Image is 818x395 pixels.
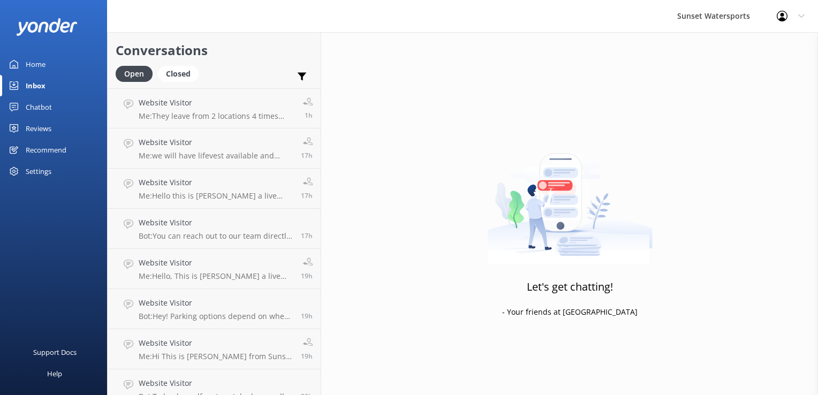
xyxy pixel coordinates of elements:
a: Closed [158,67,204,79]
h4: Website Visitor [139,217,293,229]
a: Website VisitorMe:Hello, This is [PERSON_NAME] a live Sunset Watersports agent, have you booked y... [108,249,321,289]
a: Website VisitorBot:Hey! Parking options depend on where you're headed. For tours from [STREET_ADD... [108,289,321,329]
div: Inbox [26,75,46,96]
h4: Website Visitor [139,257,293,269]
span: Sep 19 2025 03:58pm (UTC -05:00) America/Cancun [301,191,313,200]
a: Open [116,67,158,79]
div: Open [116,66,153,82]
p: Me: Hello, This is [PERSON_NAME] a live Sunset Watersports agent, have you booked your trip with ... [139,271,293,281]
p: Me: we will have lifevest available and professional crew on board [139,151,293,161]
img: artwork of a man stealing a conversation from at giant smartphone [487,131,653,264]
span: Sep 19 2025 01:30pm (UTC -05:00) America/Cancun [301,271,313,280]
a: Website VisitorMe:Hi This is [PERSON_NAME] from Sunset watersports live agent, March can tend to ... [108,329,321,369]
div: Support Docs [33,341,77,363]
span: Sep 20 2025 07:58am (UTC -05:00) America/Cancun [305,111,313,120]
img: yonder-white-logo.png [16,18,78,36]
div: Recommend [26,139,66,161]
h2: Conversations [116,40,313,60]
a: Website VisitorBot:You can reach out to our team directly at [PHONE_NUMBER] for immediate assista... [108,209,321,249]
span: Sep 19 2025 03:14pm (UTC -05:00) America/Cancun [301,231,313,240]
a: Website VisitorMe:we will have lifevest available and professional crew on board17h [108,128,321,169]
h4: Website Visitor [139,136,293,148]
p: Me: Hello this is [PERSON_NAME] a live agent from [GEOGRAPHIC_DATA], the Sunset Sip and Sail depa... [139,191,293,201]
div: Settings [26,161,51,182]
div: Help [47,363,62,384]
h4: Website Visitor [139,377,293,389]
div: Home [26,54,46,75]
p: Me: Hi This is [PERSON_NAME] from Sunset watersports live agent, March can tend to be some of the... [139,352,293,361]
h3: Let's get chatting! [527,278,613,295]
p: Me: They leave from 2 locations 4 times perr day. When are you coming to [GEOGRAPHIC_DATA]? [139,111,295,121]
p: - Your friends at [GEOGRAPHIC_DATA] [502,306,638,318]
a: Website VisitorMe:They leave from 2 locations 4 times perr day. When are you coming to [GEOGRAPHI... [108,88,321,128]
p: Bot: You can reach out to our team directly at [PHONE_NUMBER] for immediate assistance. [139,231,293,241]
h4: Website Visitor [139,177,293,188]
span: Sep 19 2025 01:21pm (UTC -05:00) America/Cancun [301,352,313,361]
div: Chatbot [26,96,52,118]
p: Bot: Hey! Parking options depend on where you're headed. For tours from [STREET_ADDRESS][PERSON_N... [139,312,293,321]
span: Sep 19 2025 04:07pm (UTC -05:00) America/Cancun [301,151,313,160]
span: Sep 19 2025 01:25pm (UTC -05:00) America/Cancun [301,312,313,321]
div: Reviews [26,118,51,139]
h4: Website Visitor [139,97,295,109]
div: Closed [158,66,199,82]
h4: Website Visitor [139,297,293,309]
a: Website VisitorMe:Hello this is [PERSON_NAME] a live agent from [GEOGRAPHIC_DATA], the Sunset Sip... [108,169,321,209]
h4: Website Visitor [139,337,293,349]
